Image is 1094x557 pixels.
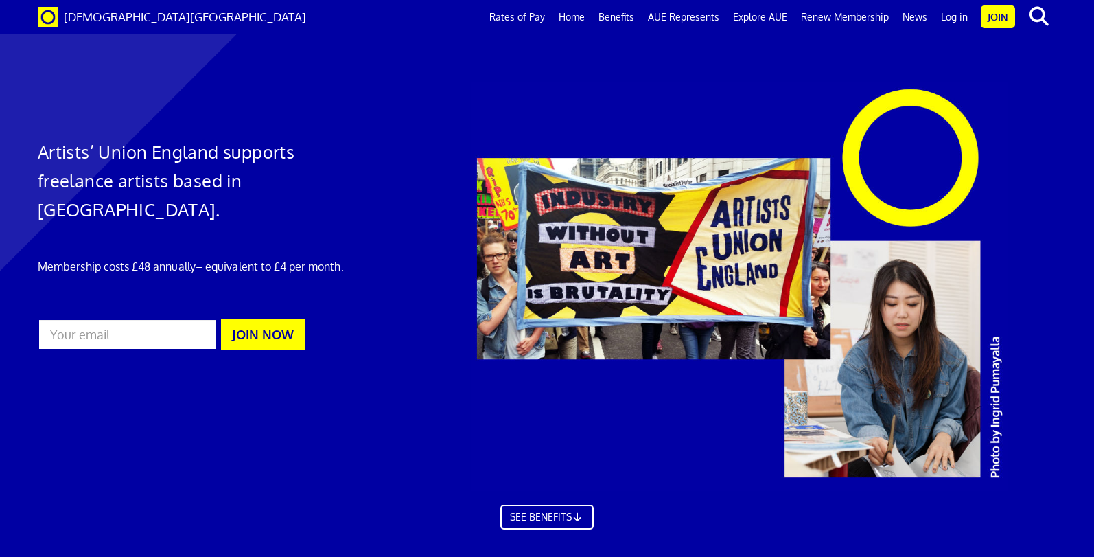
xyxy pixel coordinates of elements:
[981,5,1015,28] a: Join
[221,319,305,350] button: JOIN NOW
[64,10,306,24] span: [DEMOGRAPHIC_DATA][GEOGRAPHIC_DATA]
[38,319,218,350] input: Your email
[38,258,364,275] p: Membership costs £48 annually – equivalent to £4 per month.
[38,137,364,224] h1: Artists’ Union England supports freelance artists based in [GEOGRAPHIC_DATA].
[500,505,594,530] a: SEE BENEFITS
[1018,2,1060,31] button: search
